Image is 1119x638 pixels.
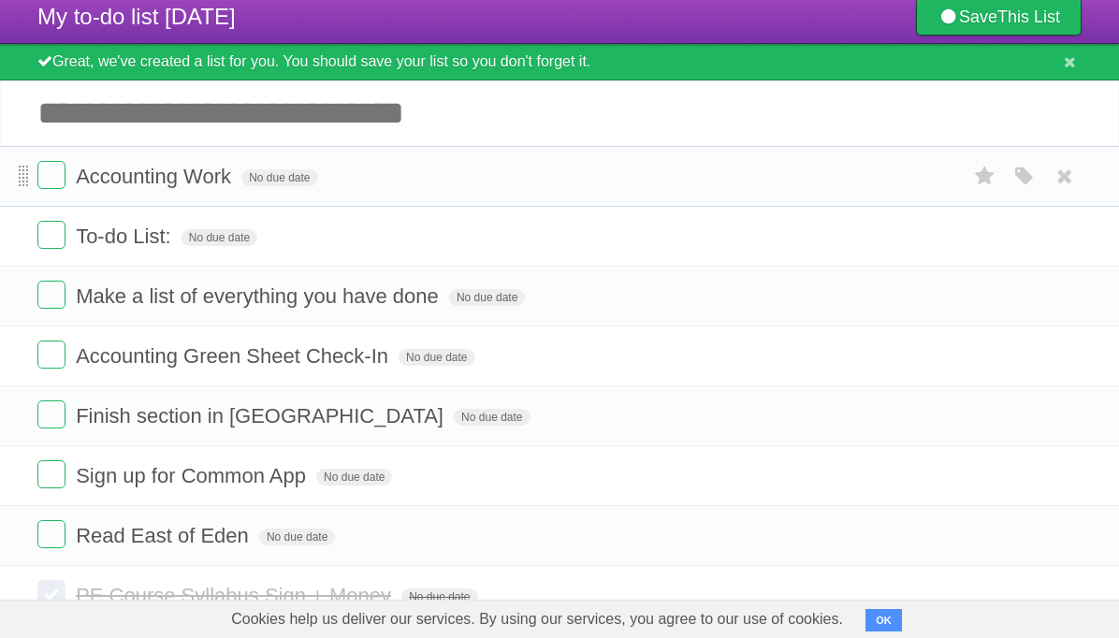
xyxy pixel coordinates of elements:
[37,4,236,29] span: My to-do list [DATE]
[76,584,396,607] span: PE Course Syllabus Sign + Money
[37,341,65,369] label: Done
[76,344,393,368] span: Accounting Green Sheet Check-In
[37,520,65,548] label: Done
[76,464,311,487] span: Sign up for Common App
[454,409,530,426] span: No due date
[37,400,65,428] label: Done
[967,161,1003,192] label: Star task
[449,289,525,306] span: No due date
[37,281,65,309] label: Done
[997,7,1060,26] b: This List
[76,284,443,308] span: Make a list of everything you have done
[76,524,254,547] span: Read East of Eden
[241,169,317,186] span: No due date
[182,229,257,246] span: No due date
[37,161,65,189] label: Done
[212,601,862,638] span: Cookies help us deliver our services. By using our services, you agree to our use of cookies.
[259,529,335,545] span: No due date
[76,404,448,428] span: Finish section in [GEOGRAPHIC_DATA]
[401,588,477,605] span: No due date
[399,349,474,366] span: No due date
[316,469,392,486] span: No due date
[37,221,65,249] label: Done
[76,225,176,248] span: To-do List:
[76,165,236,188] span: Accounting Work
[37,580,65,608] label: Done
[37,460,65,488] label: Done
[865,609,902,631] button: OK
